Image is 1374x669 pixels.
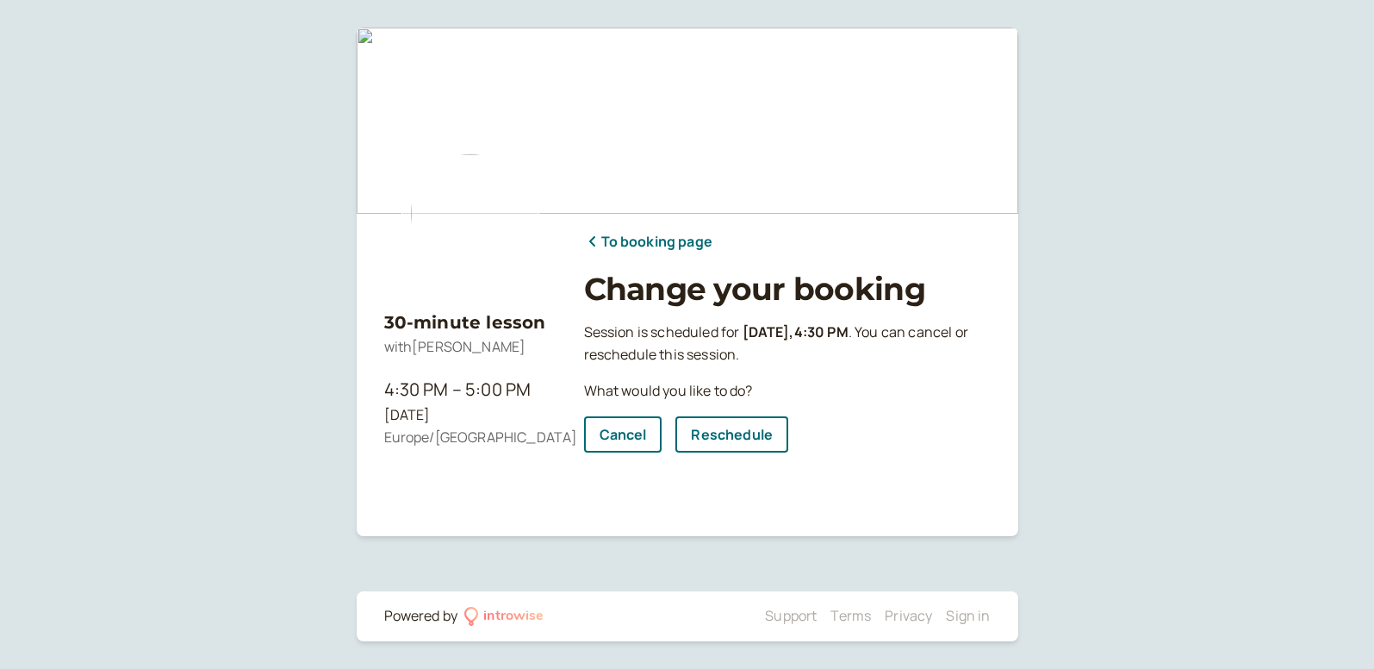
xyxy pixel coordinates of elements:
[384,427,556,449] div: Europe/[GEOGRAPHIC_DATA]
[384,605,458,628] div: Powered by
[584,380,991,403] p: What would you like to do?
[584,271,991,308] h1: Change your booking
[584,231,712,253] a: To booking page
[464,605,544,628] a: introwise
[384,404,556,427] div: [DATE]
[765,606,817,625] a: Support
[946,606,990,625] a: Sign in
[384,309,556,336] h3: 30-minute lesson
[384,376,556,403] div: 4:30 PM – 5:00 PM
[885,606,932,625] a: Privacy
[384,337,526,356] span: with [PERSON_NAME]
[584,322,991,366] p: Session is scheduled for . You can cancel or reschedule this session.
[830,606,871,625] a: Terms
[483,605,544,628] div: introwise
[584,416,662,453] a: Cancel
[675,416,788,453] a: Reschedule
[743,322,849,341] b: [DATE] , 4:30 PM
